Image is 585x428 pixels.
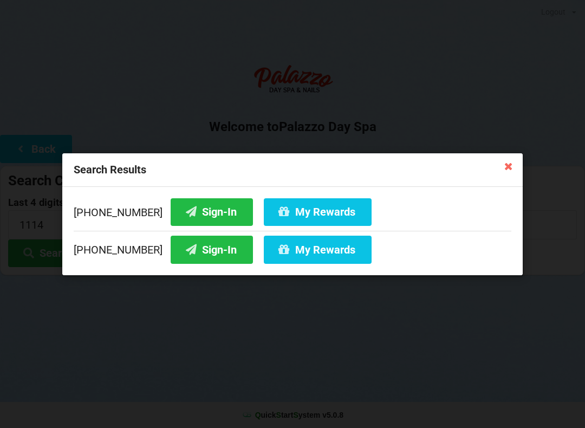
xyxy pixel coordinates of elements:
div: Search Results [62,153,523,187]
button: My Rewards [264,198,372,225]
button: Sign-In [171,236,253,263]
button: My Rewards [264,236,372,263]
button: Sign-In [171,198,253,225]
div: [PHONE_NUMBER] [74,230,511,263]
div: [PHONE_NUMBER] [74,198,511,230]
